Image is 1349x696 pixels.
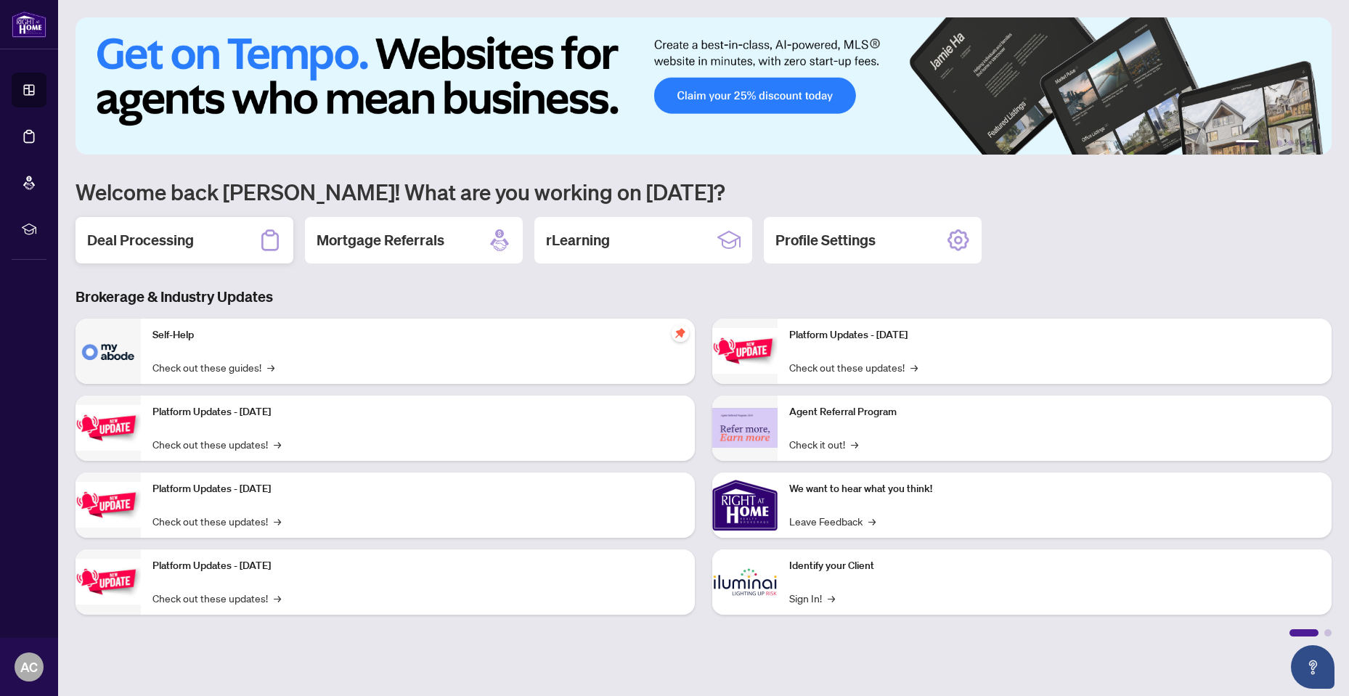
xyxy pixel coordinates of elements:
h2: Mortgage Referrals [317,230,444,250]
img: Platform Updates - July 8, 2025 [76,559,141,605]
p: Platform Updates - [DATE] [789,327,1320,343]
h2: Profile Settings [775,230,876,250]
p: Self-Help [152,327,683,343]
img: Slide 0 [76,17,1332,155]
img: We want to hear what you think! [712,472,778,538]
p: Platform Updates - [DATE] [152,404,683,420]
a: Check out these updates!→ [152,513,281,529]
a: Leave Feedback→ [789,513,876,529]
span: → [828,590,835,606]
span: → [267,359,274,375]
p: Platform Updates - [DATE] [152,481,683,497]
img: Platform Updates - September 16, 2025 [76,405,141,451]
span: → [274,513,281,529]
button: 3 [1276,140,1282,146]
a: Check it out!→ [789,436,858,452]
h2: rLearning [546,230,610,250]
a: Check out these updates!→ [789,359,918,375]
img: Platform Updates - July 21, 2025 [76,482,141,528]
button: 5 [1300,140,1305,146]
p: Identify your Client [789,558,1320,574]
span: → [851,436,858,452]
button: 6 [1311,140,1317,146]
span: pushpin [672,324,689,342]
img: Self-Help [76,319,141,384]
h2: Deal Processing [87,230,194,250]
button: Open asap [1291,645,1334,689]
span: → [868,513,876,529]
p: Agent Referral Program [789,404,1320,420]
button: 2 [1265,140,1271,146]
button: 1 [1236,140,1259,146]
p: We want to hear what you think! [789,481,1320,497]
p: Platform Updates - [DATE] [152,558,683,574]
span: → [274,590,281,606]
span: → [274,436,281,452]
span: → [910,359,918,375]
a: Check out these updates!→ [152,590,281,606]
img: logo [12,11,46,38]
span: AC [20,657,38,677]
h3: Brokerage & Industry Updates [76,287,1332,307]
a: Sign In!→ [789,590,835,606]
h1: Welcome back [PERSON_NAME]! What are you working on [DATE]? [76,178,1332,205]
img: Identify your Client [712,549,778,615]
img: Platform Updates - June 23, 2025 [712,328,778,374]
button: 4 [1288,140,1294,146]
a: Check out these updates!→ [152,436,281,452]
a: Check out these guides!→ [152,359,274,375]
img: Agent Referral Program [712,408,778,448]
